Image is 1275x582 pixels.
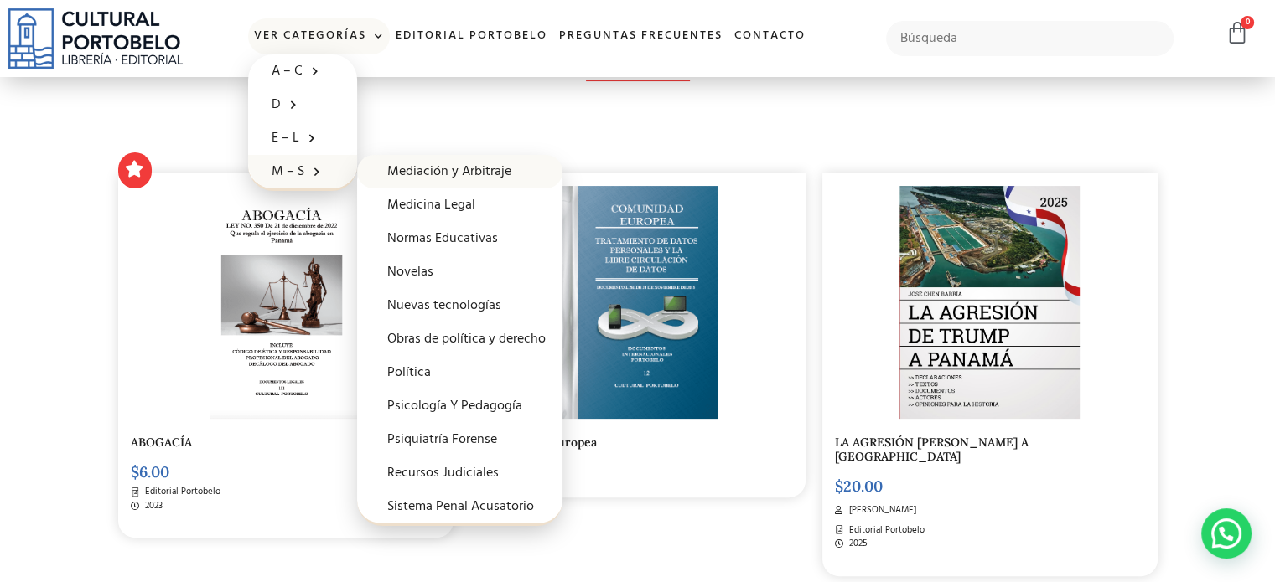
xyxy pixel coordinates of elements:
[357,322,562,356] a: Obras de política y derecho
[835,476,843,496] span: $
[357,423,562,456] a: Psiquiatría Forense
[835,476,883,496] bdi: 20.00
[210,186,361,419] img: Captura de Pantalla 2023-07-06 a la(s) 3.07.47 p. m.
[1241,16,1254,29] span: 0
[131,462,169,482] bdi: 6.00
[248,121,357,155] a: E – L
[1226,21,1249,45] a: 0
[845,523,925,538] span: Editorial Portobelo
[248,54,357,88] a: A – C
[141,485,220,499] span: Editorial Portobelo
[553,18,728,54] a: Preguntas frecuentes
[1201,508,1252,559] div: Contactar por WhatsApp
[357,389,562,423] a: Psicología Y Pedagogía
[131,462,139,482] span: $
[728,18,811,54] a: Contacto
[357,155,562,188] a: Mediación y Arbitraje
[357,188,562,222] a: Medicina Legal
[835,435,1029,464] a: LA AGRESIÓN [PERSON_NAME] A [GEOGRAPHIC_DATA]
[886,21,1174,56] input: Búsqueda
[357,456,562,490] a: Recursos Judiciales
[357,255,562,289] a: Novelas
[357,289,562,322] a: Nuevas tecnologías
[248,88,357,121] a: D
[390,18,553,54] a: Editorial Portobelo
[557,186,718,419] img: Captura de Pantalla 2023-01-27 a la(s) 1.12.55 p. m.
[131,435,192,450] a: ABOGACÍA
[483,435,597,450] a: Comunidad Europea
[899,186,1080,419] img: ARREGLADA-AT-C-V2-agresion
[141,499,163,513] span: 2023
[845,503,916,518] span: [PERSON_NAME]
[357,356,562,389] a: Política
[357,222,562,255] a: Normas Educativas
[357,155,562,526] ul: M – S
[845,537,868,551] span: 2025
[248,155,357,188] a: M – S
[248,18,390,54] a: Ver Categorías
[248,54,357,191] ul: Ver Categorías
[357,490,562,523] a: Sistema Penal Acusatorio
